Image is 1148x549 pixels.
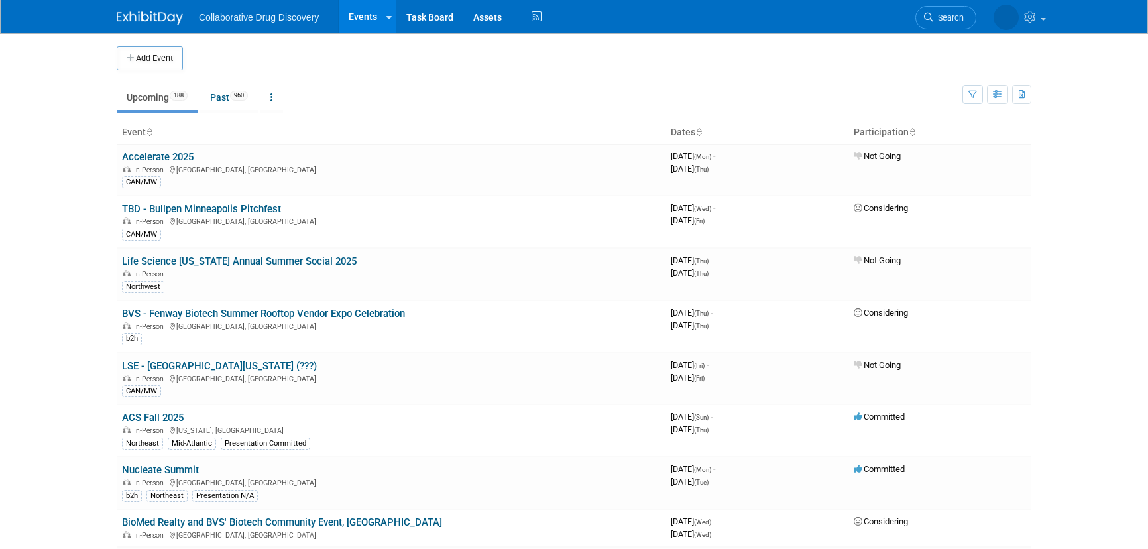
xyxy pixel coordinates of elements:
a: Accelerate 2025 [122,151,194,163]
span: (Thu) [694,310,709,317]
div: b2h [122,333,142,345]
span: (Fri) [694,362,705,369]
img: In-Person Event [123,375,131,381]
div: Northwest [122,281,164,293]
span: - [711,255,713,265]
span: In-Person [134,270,168,278]
span: Not Going [854,255,901,265]
span: [DATE] [671,412,713,422]
span: [DATE] [671,477,709,487]
span: [DATE] [671,529,711,539]
span: (Thu) [694,322,709,330]
span: - [711,412,713,422]
div: Mid-Atlantic [168,438,216,450]
span: (Tue) [694,479,709,486]
a: Upcoming188 [117,85,198,110]
span: [DATE] [671,151,715,161]
span: [DATE] [671,373,705,383]
span: (Wed) [694,531,711,538]
a: Sort by Event Name [146,127,152,137]
span: [DATE] [671,360,709,370]
span: [DATE] [671,424,709,434]
span: (Thu) [694,257,709,265]
span: [DATE] [671,255,713,265]
div: [GEOGRAPHIC_DATA], [GEOGRAPHIC_DATA] [122,320,660,331]
div: [GEOGRAPHIC_DATA], [GEOGRAPHIC_DATA] [122,164,660,174]
a: Search [915,6,976,29]
span: [DATE] [671,320,709,330]
span: Search [933,13,964,23]
div: Northeast [122,438,163,450]
span: In-Person [134,426,168,435]
a: TBD - Bullpen Minneapolis Pitchfest [122,203,281,215]
span: (Thu) [694,426,709,434]
div: [US_STATE], [GEOGRAPHIC_DATA] [122,424,660,435]
img: ExhibitDay [117,11,183,25]
span: - [713,203,715,213]
span: - [707,360,709,370]
th: Participation [848,121,1031,144]
th: Event [117,121,665,144]
img: In-Person Event [123,479,131,485]
span: [DATE] [671,203,715,213]
span: Not Going [854,360,901,370]
div: CAN/MW [122,385,161,397]
span: [DATE] [671,517,715,526]
a: Past960 [200,85,258,110]
span: In-Person [134,166,168,174]
div: Presentation N/A [192,490,258,502]
a: Sort by Start Date [695,127,702,137]
span: [DATE] [671,308,713,318]
span: (Fri) [694,217,705,225]
span: - [711,308,713,318]
div: Northeast [146,490,188,502]
span: Considering [854,203,908,213]
span: Committed [854,464,905,474]
button: Add Event [117,46,183,70]
span: (Wed) [694,205,711,212]
span: In-Person [134,217,168,226]
a: Life Science [US_STATE] Annual Summer Social 2025 [122,255,357,267]
span: 188 [170,91,188,101]
span: (Thu) [694,270,709,277]
span: - [713,517,715,526]
a: BioMed Realty and BVS' Biotech Community Event, [GEOGRAPHIC_DATA] [122,517,442,528]
span: In-Person [134,375,168,383]
span: Collaborative Drug Discovery [199,12,319,23]
span: Considering [854,308,908,318]
div: b2h [122,490,142,502]
div: Presentation Committed [221,438,310,450]
div: [GEOGRAPHIC_DATA], [GEOGRAPHIC_DATA] [122,477,660,487]
span: (Sun) [694,414,709,421]
span: In-Person [134,479,168,487]
span: [DATE] [671,268,709,278]
a: BVS - Fenway Biotech Summer Rooftop Vendor Expo Celebration [122,308,405,320]
span: (Mon) [694,466,711,473]
a: LSE - [GEOGRAPHIC_DATA][US_STATE] (???) [122,360,317,372]
img: Mel Berg [994,5,1019,30]
span: (Fri) [694,375,705,382]
a: ACS Fall 2025 [122,412,184,424]
span: - [713,464,715,474]
span: Committed [854,412,905,422]
span: Considering [854,517,908,526]
span: [DATE] [671,215,705,225]
img: In-Person Event [123,166,131,172]
th: Dates [665,121,848,144]
img: In-Person Event [123,531,131,538]
div: CAN/MW [122,229,161,241]
span: In-Person [134,531,168,540]
div: [GEOGRAPHIC_DATA], [GEOGRAPHIC_DATA] [122,215,660,226]
span: 960 [230,91,248,101]
span: [DATE] [671,464,715,474]
span: (Thu) [694,166,709,173]
img: In-Person Event [123,217,131,224]
span: In-Person [134,322,168,331]
span: [DATE] [671,164,709,174]
a: Nucleate Summit [122,464,199,476]
span: (Mon) [694,153,711,160]
span: - [713,151,715,161]
span: Not Going [854,151,901,161]
img: In-Person Event [123,426,131,433]
span: (Wed) [694,518,711,526]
